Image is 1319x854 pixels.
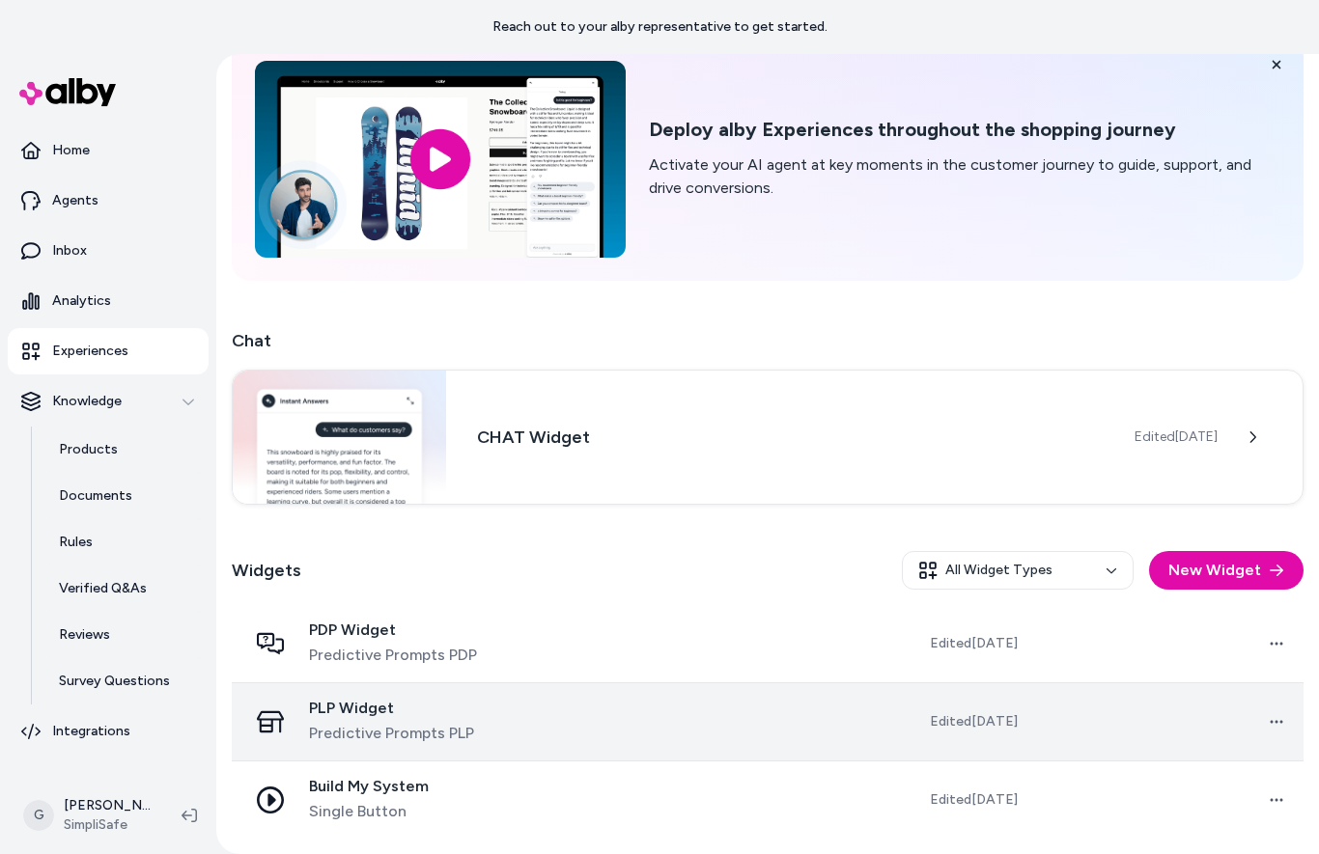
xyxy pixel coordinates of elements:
[40,565,209,612] a: Verified Q&As
[309,620,477,640] span: PDP Widget
[8,178,209,224] a: Agents
[52,722,130,741] p: Integrations
[52,241,87,261] p: Inbox
[1135,427,1218,447] span: Edited [DATE]
[492,17,828,37] p: Reach out to your alby representative to get started.
[309,699,474,718] span: PLP Widget
[52,141,90,160] p: Home
[59,579,147,598] p: Verified Q&As
[12,785,166,846] button: G[PERSON_NAME]SimpliSafe
[309,800,429,823] span: Single Button
[59,533,93,552] p: Rules
[8,328,209,374] a: Experiences
[40,427,209,473] a: Products
[8,228,209,274] a: Inbox
[1149,551,1304,590] button: New Widget
[233,371,446,504] img: Chat widget
[8,378,209,425] button: Knowledge
[232,370,1304,505] a: Chat widgetCHAT WidgetEdited[DATE]
[52,392,122,411] p: Knowledge
[40,473,209,519] a: Documents
[930,712,1018,731] span: Edited [DATE]
[309,644,477,667] span: Predictive Prompts PDP
[52,191,98,210] p: Agents
[930,634,1018,653] span: Edited [DATE]
[649,153,1280,200] p: Activate your AI agent at key moments in the customer journey to guide, support, and drive conver...
[930,790,1018,810] span: Edited [DATE]
[232,327,1304,354] h2: Chat
[902,551,1134,590] button: All Widget Types
[8,278,209,324] a: Analytics
[8,708,209,755] a: Integrations
[52,342,128,361] p: Experiences
[59,672,170,691] p: Survey Questions
[19,78,116,106] img: alby Logo
[40,658,209,704] a: Survey Questions
[59,486,132,506] p: Documents
[232,557,301,584] h2: Widgets
[64,796,151,815] p: [PERSON_NAME]
[59,440,118,459] p: Products
[477,424,1104,451] h3: CHAT Widget
[40,612,209,658] a: Reviews
[309,777,429,796] span: Build My System
[64,815,151,835] span: SimpliSafe
[59,625,110,645] p: Reviews
[309,722,474,745] span: Predictive Prompts PLP
[23,800,54,831] span: G
[8,127,209,174] a: Home
[40,519,209,565] a: Rules
[52,291,111,311] p: Analytics
[649,118,1280,142] h2: Deploy alby Experiences throughout the shopping journey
